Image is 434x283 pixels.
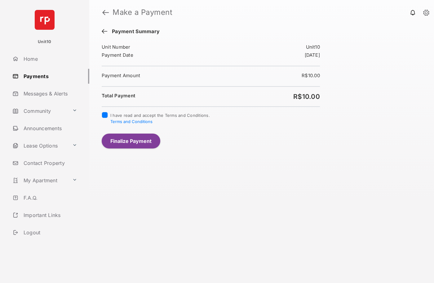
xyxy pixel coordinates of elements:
[110,119,153,124] button: I have read and accept the Terms and Conditions.
[113,9,172,16] strong: Make a Payment
[10,173,70,188] a: My Apartment
[10,104,70,118] a: Community
[102,134,160,148] button: Finalize Payment
[35,10,55,30] img: svg+xml;base64,PHN2ZyB4bWxucz0iaHR0cDovL3d3dy53My5vcmcvMjAwMC9zdmciIHdpZHRoPSI2NCIgaGVpZ2h0PSI2NC...
[10,51,89,66] a: Home
[10,86,89,101] a: Messages & Alerts
[10,138,70,153] a: Lease Options
[10,208,80,223] a: Important Links
[10,190,89,205] a: F.A.Q.
[10,225,89,240] a: Logout
[10,156,89,170] a: Contact Property
[110,113,210,124] span: I have read and accept the Terms and Conditions.
[10,69,89,84] a: Payments
[10,121,89,136] a: Announcements
[109,29,160,35] span: Payment Summary
[38,39,51,45] p: Unit10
